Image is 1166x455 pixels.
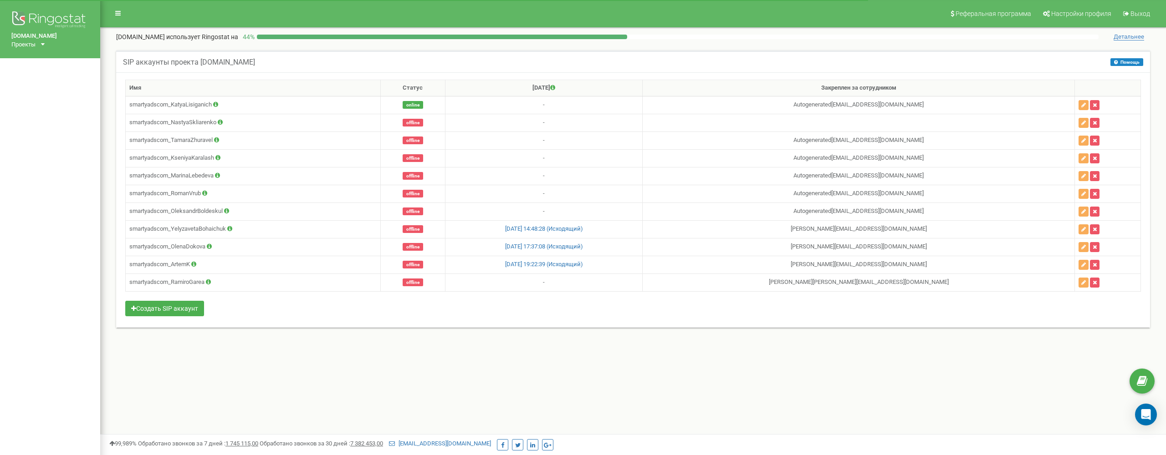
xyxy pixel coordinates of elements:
[126,167,381,185] td: smartyadscom_MarinaLebedeva
[445,185,643,202] td: -
[643,256,1075,273] td: [PERSON_NAME] [EMAIL_ADDRESS][DOMAIN_NAME]
[505,261,583,268] a: [DATE] 19:22:39 (Исходящий)
[403,243,423,251] span: offline
[1114,33,1144,40] span: Детальнее
[1110,58,1143,66] button: Помощь
[445,167,643,185] td: -
[389,440,491,447] a: [EMAIL_ADDRESS][DOMAIN_NAME]
[445,80,643,96] th: [DATE]
[11,9,89,32] img: Ringostat logo
[643,202,1075,220] td: Autogenerated [EMAIL_ADDRESS][DOMAIN_NAME]
[116,32,238,41] p: [DOMAIN_NAME]
[505,243,583,250] a: [DATE] 17:37:08 (Исходящий)
[126,149,381,167] td: smartyadscom_KseniyaKaralash
[166,33,238,40] span: использует Ringostat на
[126,114,381,131] td: smartyadscom_NastyaSkliarenko
[126,185,381,202] td: smartyadscom_RomanVrub
[138,440,258,447] span: Обработано звонков за 7 дней :
[403,207,423,215] span: offline
[126,80,381,96] th: Имя
[643,273,1075,291] td: [PERSON_NAME] [PERSON_NAME][EMAIL_ADDRESS][DOMAIN_NAME]
[125,301,204,316] button: Создать SIP аккаунт
[403,136,423,144] span: offline
[643,131,1075,149] td: Autogenerated [EMAIL_ADDRESS][DOMAIN_NAME]
[11,40,36,49] div: Проекты
[643,220,1075,238] td: [PERSON_NAME] [EMAIL_ADDRESS][DOMAIN_NAME]
[403,225,423,233] span: offline
[260,440,383,447] span: Обработано звонков за 30 дней :
[126,202,381,220] td: smartyadscom_OleksandrBoldeskul
[643,149,1075,167] td: Autogenerated [EMAIL_ADDRESS][DOMAIN_NAME]
[445,131,643,149] td: -
[126,256,381,273] td: smartyadscom_ArtemK
[643,238,1075,256] td: [PERSON_NAME] [EMAIL_ADDRESS][DOMAIN_NAME]
[403,190,423,197] span: offline
[1051,10,1111,17] span: Настройки профиля
[11,32,89,40] a: [DOMAIN_NAME]
[505,225,583,232] a: [DATE] 14:48:28 (Исходящий)
[403,119,423,126] span: offline
[380,80,445,96] th: Статус
[225,440,258,447] u: 1 745 115,00
[126,220,381,238] td: smartyadscom_YelyzavetaBohaichuk
[126,131,381,149] td: smartyadscom_TamaraZhuravel
[350,440,383,447] u: 7 382 453,00
[123,58,255,66] h5: SIP аккаунты проекта [DOMAIN_NAME]
[445,149,643,167] td: -
[1130,10,1150,17] span: Выход
[643,185,1075,202] td: Autogenerated [EMAIL_ADDRESS][DOMAIN_NAME]
[403,101,423,109] span: online
[238,32,257,41] p: 44 %
[643,96,1075,114] td: Autogenerated [EMAIL_ADDRESS][DOMAIN_NAME]
[126,238,381,256] td: smartyadscom_OlenaDokova
[445,273,643,291] td: -
[126,96,381,114] td: smartyadscom_KatyaLisiganich
[403,261,423,268] span: offline
[403,278,423,286] span: offline
[445,202,643,220] td: -
[126,273,381,291] td: smartyadscom_RamiroGarea
[956,10,1031,17] span: Реферальная программа
[1135,404,1157,425] div: Open Intercom Messenger
[643,167,1075,185] td: Autogenerated [EMAIL_ADDRESS][DOMAIN_NAME]
[109,440,137,447] span: 99,989%
[445,96,643,114] td: -
[403,172,423,180] span: offline
[643,80,1075,96] th: Закреплен за сотрудником
[403,154,423,162] span: offline
[445,114,643,131] td: -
